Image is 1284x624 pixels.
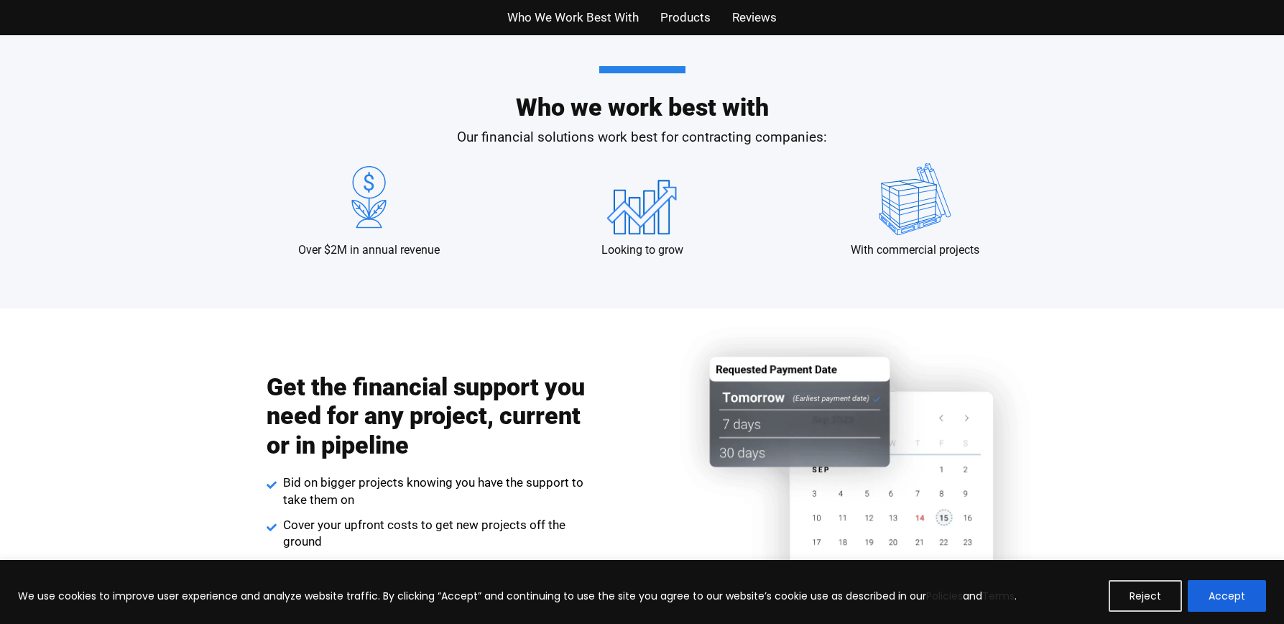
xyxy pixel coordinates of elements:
h2: Who we work best with [233,66,1052,119]
p: Looking to grow [601,242,683,258]
button: Accept [1188,580,1266,612]
a: Reviews [732,7,777,28]
a: Products [660,7,711,28]
p: Our financial solutions work best for contracting companies: [233,127,1052,148]
a: Policies [926,589,963,603]
span: Cover your upfront costs to get new projects off the ground [280,517,591,551]
button: Reject [1109,580,1182,612]
h2: Get the financial support you need for any project, current or in pipeline [267,372,590,460]
p: Over $2M in annual revenue [298,242,440,258]
p: With commercial projects [851,242,979,258]
span: Bid on bigger projects knowing you have the support to take them on [280,474,591,509]
span: Access funds to meet the immediate needs of your business [280,559,591,593]
a: Terms [982,589,1015,603]
a: Who We Work Best With [507,7,639,28]
p: We use cookies to improve user experience and analyze website traffic. By clicking “Accept” and c... [18,587,1017,605]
